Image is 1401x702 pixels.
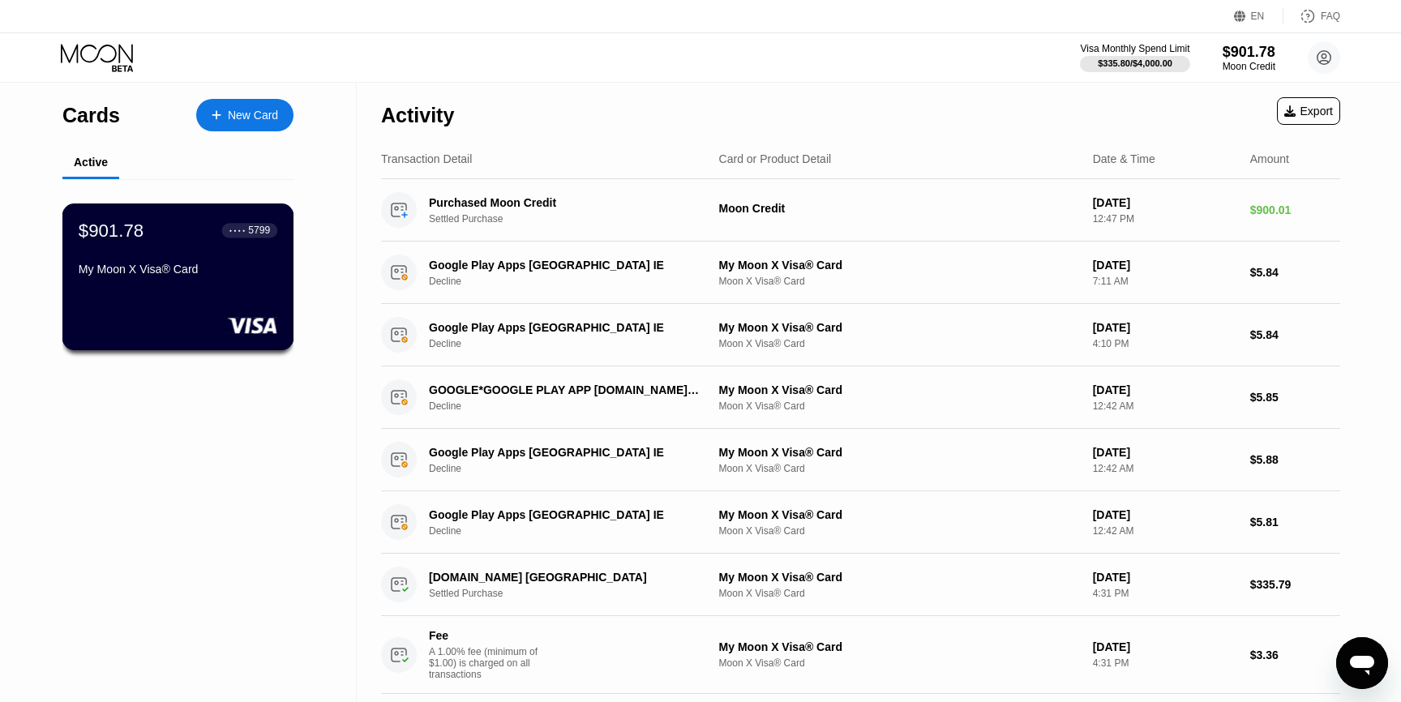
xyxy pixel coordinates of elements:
div: [DATE] [1093,446,1237,459]
div: 12:42 AM [1093,525,1237,537]
div: 4:31 PM [1093,657,1237,669]
div: $5.84 [1250,328,1340,341]
div: Decline [429,338,722,349]
div: $900.01 [1250,203,1340,216]
div: $901.78 [1223,44,1275,61]
div: Export [1277,97,1340,125]
div: Decline [429,525,722,537]
div: 4:10 PM [1093,338,1237,349]
div: Active [74,156,108,169]
div: Settled Purchase [429,588,722,599]
div: Visa Monthly Spend Limit [1080,43,1189,54]
div: Export [1284,105,1333,118]
div: [DOMAIN_NAME] [GEOGRAPHIC_DATA]Settled PurchaseMy Moon X Visa® CardMoon X Visa® Card[DATE]4:31 PM... [381,554,1340,616]
div: Amount [1250,152,1289,165]
div: Google Play Apps [GEOGRAPHIC_DATA] IE [429,508,700,521]
div: FAQ [1283,8,1340,24]
div: $335.79 [1250,578,1340,591]
div: Decline [429,400,722,412]
div: $335.80 / $4,000.00 [1098,58,1172,68]
div: 4:31 PM [1093,588,1237,599]
div: $3.36 [1250,648,1340,661]
div: [DOMAIN_NAME] [GEOGRAPHIC_DATA] [429,571,700,584]
div: My Moon X Visa® Card [719,259,1080,272]
div: Google Play Apps [GEOGRAPHIC_DATA] IE [429,321,700,334]
div: [DATE] [1093,383,1237,396]
div: Activity [381,104,454,127]
div: [DATE] [1093,196,1237,209]
div: Moon X Visa® Card [719,338,1080,349]
div: [DATE] [1093,640,1237,653]
div: Google Play Apps [GEOGRAPHIC_DATA] IEDeclineMy Moon X Visa® CardMoon X Visa® Card[DATE]7:11 AM$5.84 [381,242,1340,304]
div: 7:11 AM [1093,276,1237,287]
div: 5799 [248,225,270,236]
div: Visa Monthly Spend Limit$335.80/$4,000.00 [1080,43,1189,72]
div: EN [1251,11,1265,22]
div: GOOGLE*GOOGLE PLAY APP [DOMAIN_NAME][URL]DeclineMy Moon X Visa® CardMoon X Visa® Card[DATE]12:42 ... [381,366,1340,429]
div: Settled Purchase [429,213,722,225]
div: A 1.00% fee (minimum of $1.00) is charged on all transactions [429,646,551,680]
div: $901.78Moon Credit [1223,44,1275,72]
div: My Moon X Visa® Card [719,383,1080,396]
div: 12:42 AM [1093,400,1237,412]
div: $5.81 [1250,516,1340,529]
div: ● ● ● ● [229,228,246,233]
div: Moon Credit [1223,61,1275,72]
div: Decline [429,276,722,287]
div: New Card [228,109,278,122]
div: Date & Time [1093,152,1155,165]
div: FeeA 1.00% fee (minimum of $1.00) is charged on all transactionsMy Moon X Visa® CardMoon X Visa® ... [381,616,1340,694]
div: New Card [196,99,293,131]
div: Google Play Apps [GEOGRAPHIC_DATA] IEDeclineMy Moon X Visa® CardMoon X Visa® Card[DATE]12:42 AM$5.81 [381,491,1340,554]
div: $901.78 [79,220,144,241]
div: Google Play Apps [GEOGRAPHIC_DATA] IEDeclineMy Moon X Visa® CardMoon X Visa® Card[DATE]12:42 AM$5.88 [381,429,1340,491]
div: [DATE] [1093,321,1237,334]
div: $5.84 [1250,266,1340,279]
div: My Moon X Visa® Card [79,263,277,276]
div: $5.88 [1250,453,1340,466]
div: FAQ [1321,11,1340,22]
div: Moon X Visa® Card [719,276,1080,287]
div: EN [1234,8,1283,24]
div: Card or Product Detail [719,152,832,165]
div: My Moon X Visa® Card [719,508,1080,521]
div: $901.78● ● ● ●5799My Moon X Visa® Card [63,204,293,349]
div: [DATE] [1093,571,1237,584]
div: Moon X Visa® Card [719,525,1080,537]
div: Google Play Apps [GEOGRAPHIC_DATA] IE [429,259,700,272]
div: Decline [429,463,722,474]
iframe: Button to launch messaging window [1336,637,1388,689]
div: Fee [429,629,542,642]
div: Google Play Apps [GEOGRAPHIC_DATA] IE [429,446,700,459]
div: [DATE] [1093,259,1237,272]
div: Moon X Visa® Card [719,400,1080,412]
div: [DATE] [1093,508,1237,521]
div: 12:47 PM [1093,213,1237,225]
div: $5.85 [1250,391,1340,404]
div: GOOGLE*GOOGLE PLAY APP [DOMAIN_NAME][URL] [429,383,700,396]
div: 12:42 AM [1093,463,1237,474]
div: Cards [62,104,120,127]
div: My Moon X Visa® Card [719,640,1080,653]
div: My Moon X Visa® Card [719,446,1080,459]
div: Moon X Visa® Card [719,463,1080,474]
div: My Moon X Visa® Card [719,321,1080,334]
div: Google Play Apps [GEOGRAPHIC_DATA] IEDeclineMy Moon X Visa® CardMoon X Visa® Card[DATE]4:10 PM$5.84 [381,304,1340,366]
div: Purchased Moon CreditSettled PurchaseMoon Credit[DATE]12:47 PM$900.01 [381,179,1340,242]
div: Moon X Visa® Card [719,657,1080,669]
div: My Moon X Visa® Card [719,571,1080,584]
div: Transaction Detail [381,152,472,165]
div: Moon Credit [719,202,1080,215]
div: Purchased Moon Credit [429,196,700,209]
div: Moon X Visa® Card [719,588,1080,599]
